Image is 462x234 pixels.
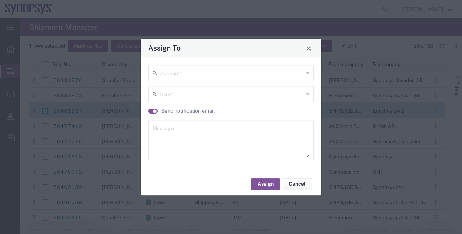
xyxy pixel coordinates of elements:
[161,107,215,115] label: Send notification email
[251,178,280,190] button: Assign
[148,43,181,53] h4: Assign To
[304,43,314,53] button: Close
[283,178,312,190] button: Cancel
